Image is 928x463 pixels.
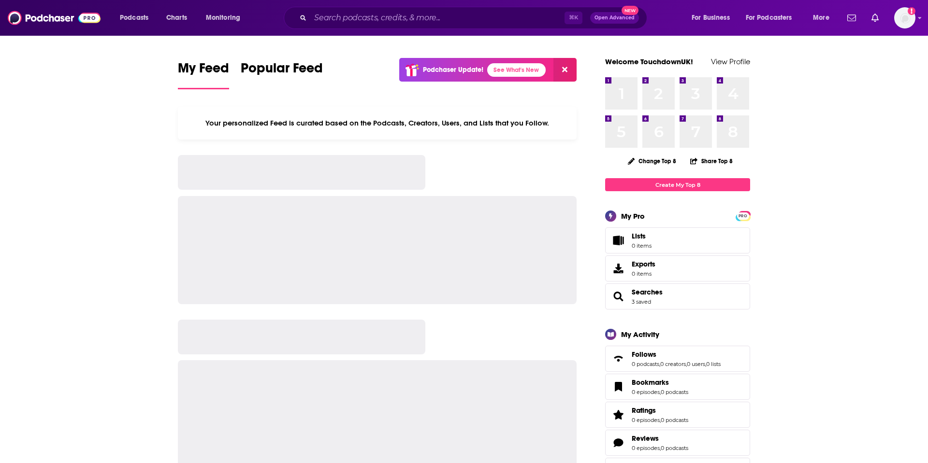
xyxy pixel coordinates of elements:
[692,11,730,25] span: For Business
[166,11,187,25] span: Charts
[199,10,253,26] button: open menu
[894,7,915,28] img: User Profile
[565,12,582,24] span: ⌘ K
[8,9,101,27] img: Podchaser - Follow, Share and Rate Podcasts
[806,10,841,26] button: open menu
[594,15,635,20] span: Open Advanced
[908,7,915,15] svg: Add a profile image
[293,7,656,29] div: Search podcasts, credits, & more...
[310,10,565,26] input: Search podcasts, credits, & more...
[160,10,193,26] a: Charts
[843,10,860,26] a: Show notifications dropdown
[746,11,792,25] span: For Podcasters
[120,11,148,25] span: Podcasts
[739,10,806,26] button: open menu
[590,12,639,24] button: Open AdvancedNew
[894,7,915,28] span: Logged in as TouchdownUK
[813,11,829,25] span: More
[868,10,883,26] a: Show notifications dropdown
[206,11,240,25] span: Monitoring
[113,10,161,26] button: open menu
[487,63,546,77] a: See What's New
[622,6,639,15] span: New
[685,10,742,26] button: open menu
[894,7,915,28] button: Show profile menu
